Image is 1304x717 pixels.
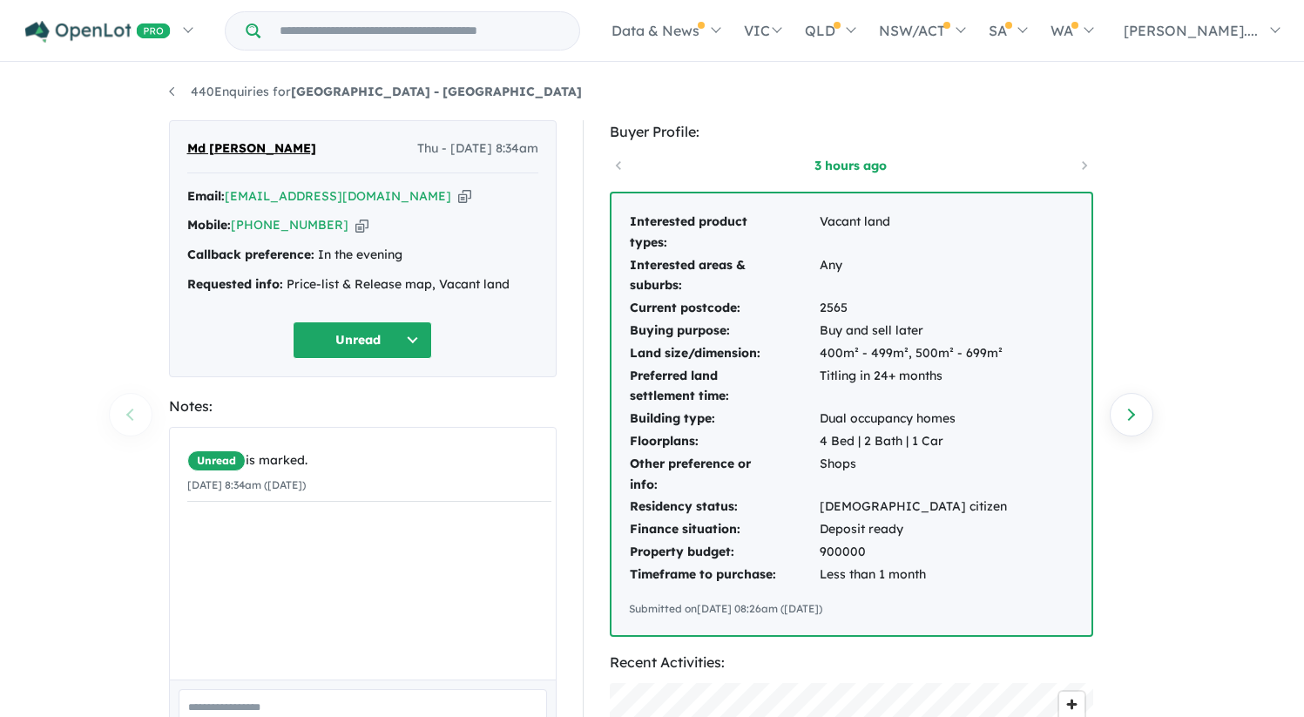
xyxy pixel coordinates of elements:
td: Vacant land [819,211,1008,254]
td: Timeframe to purchase: [629,564,819,586]
img: Openlot PRO Logo White [25,21,171,43]
a: 3 hours ago [777,157,925,174]
button: Copy [355,216,368,234]
span: Unread [187,450,246,471]
td: Building type: [629,408,819,430]
strong: Callback preference: [187,247,314,262]
td: Floorplans: [629,430,819,453]
nav: breadcrumb [169,82,1136,103]
small: [DATE] 8:34am ([DATE]) [187,478,306,491]
td: 2565 [819,297,1008,320]
td: Dual occupancy homes [819,408,1008,430]
strong: [GEOGRAPHIC_DATA] - [GEOGRAPHIC_DATA] [291,84,582,99]
input: Try estate name, suburb, builder or developer [264,12,576,50]
button: Zoom in [1059,692,1084,717]
td: 400m² - 499m², 500m² - 699m² [819,342,1008,365]
td: Interested areas & suburbs: [629,254,819,298]
td: Finance situation: [629,518,819,541]
td: Shops [819,453,1008,497]
td: Buy and sell later [819,320,1008,342]
div: Notes: [169,395,557,418]
span: Md [PERSON_NAME] [187,139,316,159]
td: Buying purpose: [629,320,819,342]
a: [PHONE_NUMBER] [231,217,348,233]
td: Land size/dimension: [629,342,819,365]
td: Residency status: [629,496,819,518]
td: Preferred land settlement time: [629,365,819,409]
span: [PERSON_NAME].... [1124,22,1258,39]
td: Any [819,254,1008,298]
td: Current postcode: [629,297,819,320]
a: 440Enquiries for[GEOGRAPHIC_DATA] - [GEOGRAPHIC_DATA] [169,84,582,99]
td: Less than 1 month [819,564,1008,586]
td: Other preference or info: [629,453,819,497]
td: 4 Bed | 2 Bath | 1 Car [819,430,1008,453]
td: Property budget: [629,541,819,564]
td: 900000 [819,541,1008,564]
div: is marked. [187,450,551,471]
button: Copy [458,187,471,206]
div: Submitted on [DATE] 08:26am ([DATE]) [629,600,1074,618]
td: Deposit ready [819,518,1008,541]
td: [DEMOGRAPHIC_DATA] citizen [819,496,1008,518]
td: Interested product types: [629,211,819,254]
span: Thu - [DATE] 8:34am [417,139,538,159]
div: In the evening [187,245,538,266]
div: Buyer Profile: [610,120,1093,144]
strong: Email: [187,188,225,204]
a: [EMAIL_ADDRESS][DOMAIN_NAME] [225,188,451,204]
td: Titling in 24+ months [819,365,1008,409]
strong: Mobile: [187,217,231,233]
div: Recent Activities: [610,651,1093,674]
button: Unread [293,321,432,359]
div: Price-list & Release map, Vacant land [187,274,538,295]
strong: Requested info: [187,276,283,292]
